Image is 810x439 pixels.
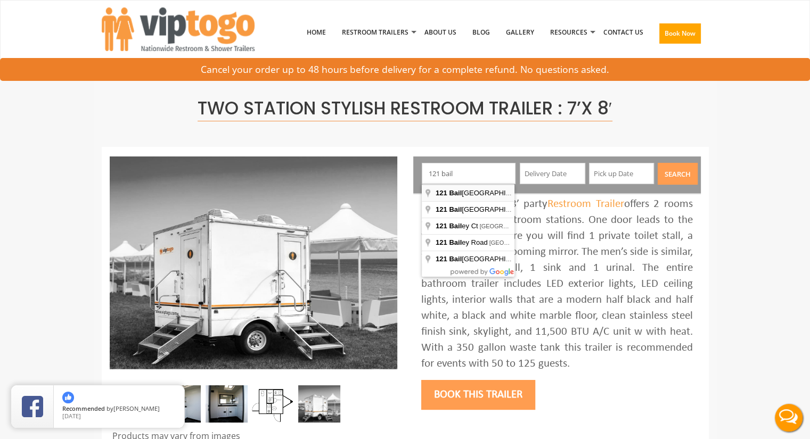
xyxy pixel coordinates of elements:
[480,223,669,229] span: [GEOGRAPHIC_DATA], [GEOGRAPHIC_DATA], [GEOGRAPHIC_DATA]
[416,5,464,60] a: About Us
[22,396,43,417] img: Review Rating
[589,163,654,184] input: Pick up Date
[62,405,176,413] span: by
[498,5,542,60] a: Gallery
[298,385,340,423] img: A mini restroom trailer with two separate stations and separate doors for males and females
[113,404,160,412] span: [PERSON_NAME]
[436,189,447,197] span: 121
[464,5,498,60] a: Blog
[102,7,255,51] img: VIPTOGO
[62,392,74,403] img: thumbs up icon
[658,163,698,185] button: Search
[422,163,516,184] input: Enter your Address
[421,380,535,410] button: Book this trailer
[659,23,701,44] button: Book Now
[436,222,480,230] span: ey Ct
[62,404,105,412] span: Recommended
[520,163,585,184] input: Delivery Date
[206,385,248,423] img: DSC_0004_email
[436,189,536,197] span: [GEOGRAPHIC_DATA]
[449,222,462,230] span: Bail
[334,5,416,60] a: Restroom Trailers
[547,198,624,210] a: Restroom Trailer
[767,396,810,439] button: Live Chat
[436,238,489,246] span: ey Road
[110,156,397,369] img: A mini restroom trailer with two separate stations and separate doors for males and females
[489,239,679,246] span: [GEOGRAPHIC_DATA], [GEOGRAPHIC_DATA], [GEOGRAPHIC_DATA]
[299,5,334,60] a: Home
[436,205,447,213] span: 121
[449,205,462,213] span: Bail
[436,238,462,246] span: 121 Bail
[595,5,651,60] a: Contact Us
[436,205,536,213] span: [GEOGRAPHIC_DATA]
[252,385,294,423] img: Floor Plan of 2 station Mini restroom with sink and toilet
[436,255,536,263] span: [GEOGRAPHIC_DATA]
[421,196,693,372] div: Built to party, the 8’ party offers 2 rooms and a total of 2 restroom stations. One door leads to...
[449,255,462,263] span: Bail
[436,222,447,230] span: 121
[651,5,709,67] a: Book Now
[436,255,447,263] span: 121
[198,96,612,121] span: Two Station Stylish Restroom Trailer : 7’x 8′
[449,189,462,197] span: Bail
[62,412,81,420] span: [DATE]
[542,5,595,60] a: Resources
